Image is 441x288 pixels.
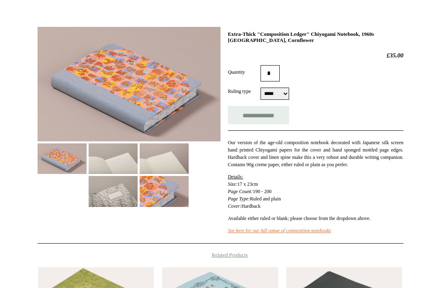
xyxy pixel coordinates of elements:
[16,252,425,258] h4: Related Products
[228,88,261,95] label: Ruling type
[241,203,261,209] span: Hardback
[38,143,87,174] img: Extra-Thick "Composition Ledger" Chiyogami Notebook, 1960s Japan, Cornflower
[140,143,189,174] img: Extra-Thick "Composition Ledger" Chiyogami Notebook, 1960s Japan, Cornflower
[228,140,403,167] span: Our version of the age-old composition notebook decorated with Japanese silk screen hand printed ...
[228,215,403,222] p: Available either ruled or blank; please choose from the dropdown above.
[228,189,253,194] em: Page Count:
[228,203,241,209] em: Cover:
[250,196,281,202] span: Ruled and plain
[228,181,237,187] em: Size:
[228,174,243,180] span: Details:
[228,196,250,202] em: Page Type:
[89,143,138,174] img: Extra-Thick "Composition Ledger" Chiyogami Notebook, 1960s Japan, Cornflower
[38,27,220,141] img: Extra-Thick "Composition Ledger" Chiyogami Notebook, 1960s Japan, Cornflower
[228,228,331,233] a: See here for our full range of composition notebooks
[228,31,403,44] h1: Extra-Thick "Composition Ledger" Chiyogami Notebook, 1960s [GEOGRAPHIC_DATA], Cornflower
[228,52,403,59] h2: £35.00
[228,173,403,210] p: 190 - 200
[228,68,261,76] label: Quantity
[237,181,258,187] span: 17 x 23cm
[89,176,138,207] img: Extra-Thick "Composition Ledger" Chiyogami Notebook, 1960s Japan, Cornflower
[140,176,189,207] img: Extra-Thick "Composition Ledger" Chiyogami Notebook, 1960s Japan, Cornflower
